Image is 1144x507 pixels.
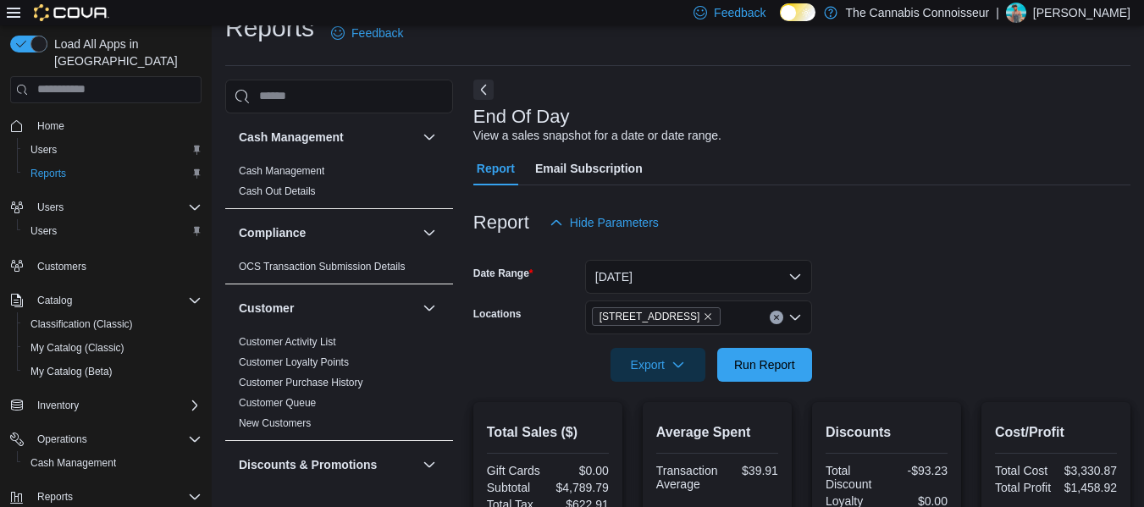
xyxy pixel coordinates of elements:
[734,356,795,373] span: Run Report
[239,300,416,317] button: Customer
[473,307,522,321] label: Locations
[551,481,609,494] div: $4,789.79
[487,422,609,443] h2: Total Sales ($)
[17,451,208,475] button: Cash Management
[611,348,705,382] button: Export
[37,260,86,273] span: Customers
[239,129,416,146] button: Cash Management
[419,455,439,475] button: Discounts & Promotions
[24,314,140,334] a: Classification (Classic)
[239,260,406,273] span: OCS Transaction Submission Details
[37,119,64,133] span: Home
[656,422,778,443] h2: Average Spent
[24,221,202,241] span: Users
[24,453,202,473] span: Cash Management
[30,290,79,311] button: Catalog
[225,11,314,45] h1: Reports
[30,395,86,416] button: Inventory
[37,201,64,214] span: Users
[592,307,721,326] span: 2-1874 Scugog Street
[30,429,202,449] span: Operations
[788,311,802,324] button: Open list of options
[3,253,208,278] button: Customers
[225,161,453,208] div: Cash Management
[239,416,311,430] span: New Customers
[239,417,311,429] a: New Customers
[37,490,73,504] span: Reports
[239,355,349,369] span: Customer Loyalty Points
[543,206,666,240] button: Hide Parameters
[995,422,1117,443] h2: Cost/Profit
[225,256,453,284] div: Compliance
[239,129,344,146] h3: Cash Management
[551,464,609,477] div: $0.00
[24,163,202,184] span: Reports
[24,140,64,160] a: Users
[3,113,208,138] button: Home
[351,25,403,41] span: Feedback
[239,492,284,505] span: Discounts
[621,348,695,382] span: Export
[24,453,123,473] a: Cash Management
[30,197,202,218] span: Users
[17,312,208,336] button: Classification (Classic)
[473,107,570,127] h3: End Of Day
[1006,3,1026,23] div: Joey Sytsma
[24,338,131,358] a: My Catalog (Classic)
[995,481,1053,494] div: Total Profit
[239,300,294,317] h3: Customer
[239,224,306,241] h3: Compliance
[239,396,316,410] span: Customer Queue
[826,464,883,491] div: Total Discount
[24,140,202,160] span: Users
[473,212,529,233] h3: Report
[30,116,71,136] a: Home
[995,464,1053,477] div: Total Cost
[30,115,202,136] span: Home
[30,197,70,218] button: Users
[30,341,124,355] span: My Catalog (Classic)
[239,336,336,348] a: Customer Activity List
[770,311,783,324] button: Clear input
[30,317,133,331] span: Classification (Classic)
[535,152,643,185] span: Email Subscription
[473,267,533,280] label: Date Range
[30,456,116,470] span: Cash Management
[1059,481,1117,494] div: $1,458.92
[30,290,202,311] span: Catalog
[239,376,363,389] span: Customer Purchase History
[239,456,416,473] button: Discounts & Promotions
[30,255,202,276] span: Customers
[419,127,439,147] button: Cash Management
[17,360,208,383] button: My Catalog (Beta)
[3,289,208,312] button: Catalog
[585,260,812,294] button: [DATE]
[717,348,812,382] button: Run Report
[826,422,948,443] h2: Discounts
[724,464,777,477] div: $39.91
[239,261,406,273] a: OCS Transaction Submission Details
[239,164,324,178] span: Cash Management
[30,365,113,378] span: My Catalog (Beta)
[24,361,202,382] span: My Catalog (Beta)
[17,138,208,162] button: Users
[846,3,990,23] p: The Cannabis Connoisseur
[3,196,208,219] button: Users
[30,487,80,507] button: Reports
[17,219,208,243] button: Users
[30,395,202,416] span: Inventory
[47,36,202,69] span: Load All Apps in [GEOGRAPHIC_DATA]
[890,464,948,477] div: -$93.23
[487,464,544,477] div: Gift Cards
[30,167,66,180] span: Reports
[239,224,416,241] button: Compliance
[419,298,439,318] button: Customer
[1059,464,1117,477] div: $3,330.87
[17,336,208,360] button: My Catalog (Classic)
[780,3,815,21] input: Dark Mode
[34,4,109,21] img: Cova
[703,311,713,322] button: Remove 2-1874 Scugog Street from selection in this group
[239,185,316,198] span: Cash Out Details
[17,162,208,185] button: Reports
[239,356,349,368] a: Customer Loyalty Points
